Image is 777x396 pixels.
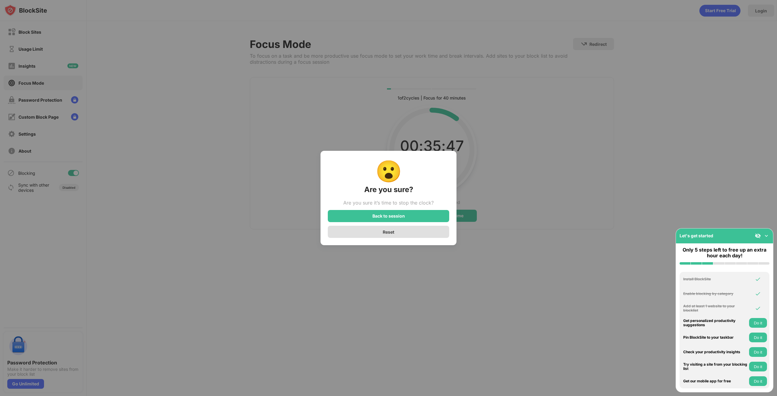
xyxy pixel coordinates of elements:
button: Do it [749,347,767,357]
div: Back to session [372,214,405,218]
img: eye-not-visible.svg [755,233,761,239]
div: Enable blocking by category [683,292,748,296]
img: omni-check.svg [755,276,761,282]
div: 😮 [375,158,402,184]
div: Let's get started [680,233,713,238]
div: Get personalized productivity suggestions [683,319,748,327]
div: Install BlockSite [683,277,748,281]
div: Pin BlockSite to your taskbar [683,335,748,340]
div: Add at least 1 website to your blocklist [683,304,748,313]
img: omni-check.svg [755,305,761,311]
img: omni-setup-toggle.svg [763,233,769,239]
div: Try visiting a site from your blocking list [683,362,748,371]
button: Do it [749,362,767,371]
div: Reset [383,229,394,235]
div: Only 5 steps left to free up an extra hour each day! [680,247,769,259]
div: Are you sure? [364,185,413,195]
div: Get our mobile app for free [683,379,748,383]
button: Do it [749,333,767,342]
div: Check your productivity insights [683,350,748,354]
img: omni-check.svg [755,291,761,297]
div: Are you sure it’s time to stop the clock? [343,199,434,206]
button: Do it [749,318,767,328]
button: Do it [749,376,767,386]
